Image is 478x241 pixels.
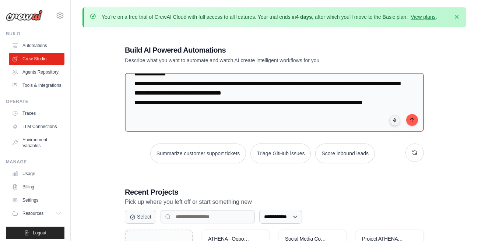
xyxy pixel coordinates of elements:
button: Select [125,210,156,224]
a: Agents Repository [9,66,64,78]
button: Logout [6,227,64,239]
img: Logo [6,10,43,21]
div: Operate [6,99,64,104]
button: Click to speak your automation idea [389,115,400,126]
a: Usage [9,168,64,180]
button: Resources [9,208,64,219]
span: Resources [22,210,43,216]
button: Summarize customer support tickets [150,143,246,163]
a: Tools & Integrations [9,79,64,91]
p: Describe what you want to automate and watch AI create intelligent workflows for you [125,57,372,64]
a: Environment Variables [9,134,64,152]
a: Settings [9,194,64,206]
a: Automations [9,40,64,52]
div: Manage [6,159,64,165]
a: View plans [411,14,435,20]
strong: 4 days [296,14,312,20]
button: Get new suggestions [405,143,424,162]
a: Traces [9,107,64,119]
h1: Build AI Powered Automations [125,45,372,55]
div: Build [6,31,64,37]
a: Billing [9,181,64,193]
p: You're on a free trial of CrewAI Cloud with full access to all features. Your trial ends in , aft... [102,13,437,21]
a: LLM Connections [9,121,64,132]
p: Pick up where you left off or start something new [125,197,424,207]
button: Triage GitHub issues [250,143,311,163]
h3: Recent Projects [125,187,424,197]
span: Logout [33,230,46,236]
button: Score inbound leads [315,143,375,163]
a: Crew Studio [9,53,64,65]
